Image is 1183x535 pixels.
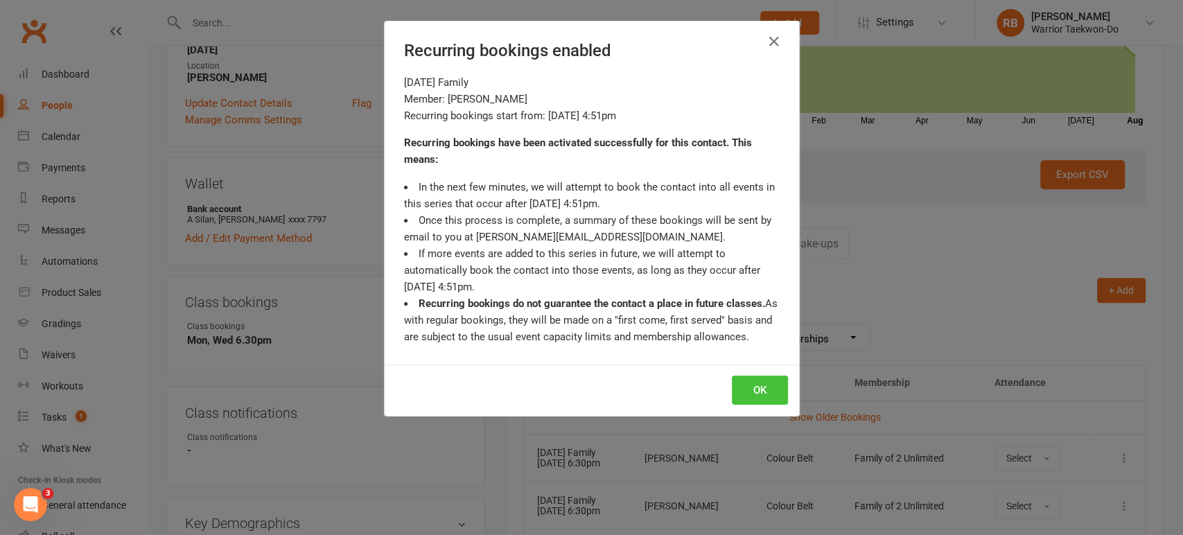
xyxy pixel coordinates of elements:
li: Once this process is complete, a summary of these bookings will be sent by email to you at [PERSO... [404,212,780,245]
iframe: Intercom live chat [14,488,47,521]
li: If more events are added to this series in future, we will attempt to automatically book the cont... [404,245,780,295]
div: Member: [PERSON_NAME] [404,91,780,107]
li: As with regular bookings, they will be made on a "first come, first served" basis and are subject... [404,295,780,345]
button: OK [732,376,788,405]
button: Close [763,30,785,53]
h4: Recurring bookings enabled [404,41,780,60]
strong: Recurring bookings do not guarantee the contact a place in future classes. [419,297,765,310]
span: 3 [42,488,53,499]
div: Recurring bookings start from: [DATE] 4:51pm [404,107,780,124]
li: In the next few minutes, we will attempt to book the contact into all events in this series that ... [404,179,780,212]
div: [DATE] Family [404,74,780,91]
strong: Recurring bookings have been activated successfully for this contact. This means: [404,137,752,166]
